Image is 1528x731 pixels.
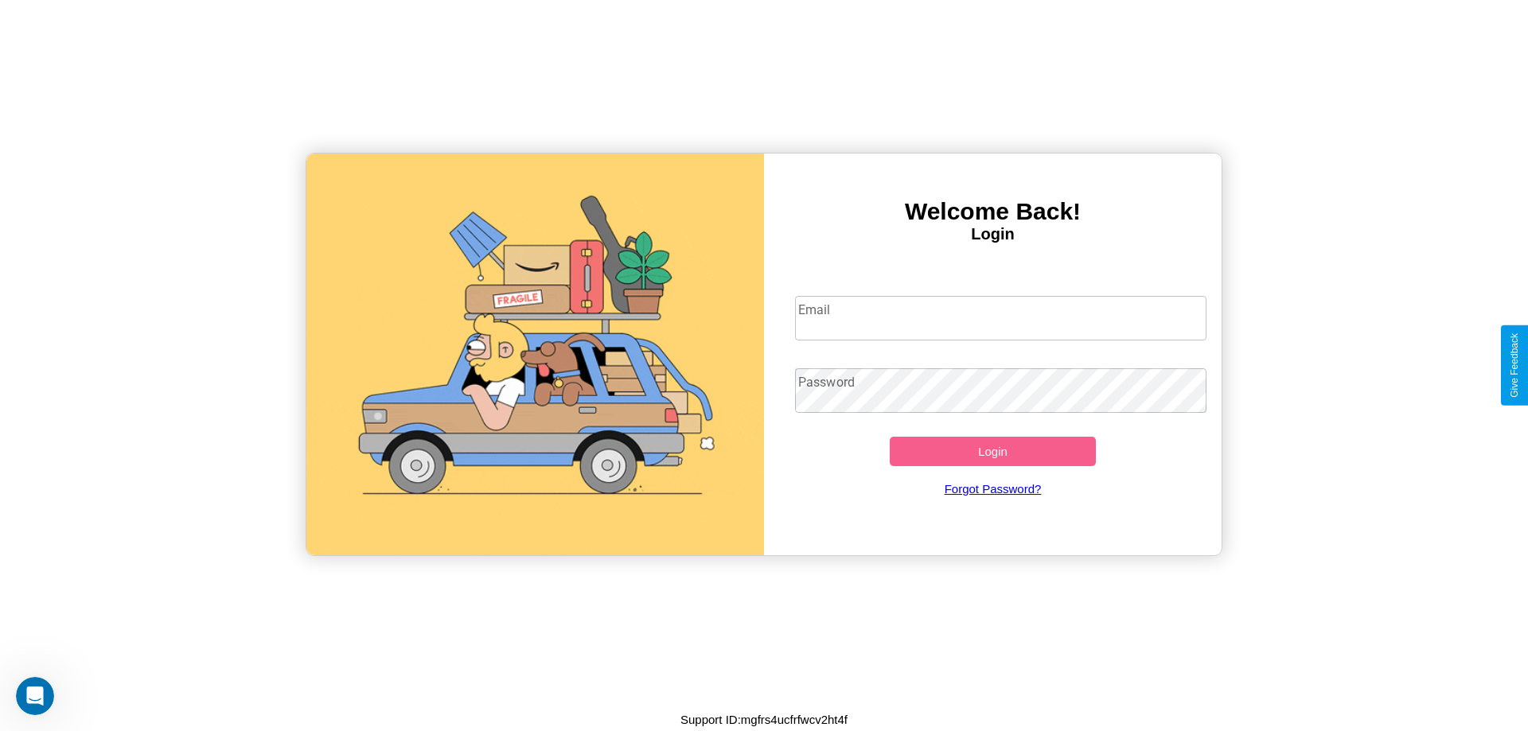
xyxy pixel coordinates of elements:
[306,154,764,555] img: gif
[787,466,1199,511] a: Forgot Password?
[16,677,54,715] iframe: Intercom live chat
[890,437,1096,466] button: Login
[764,198,1222,225] h3: Welcome Back!
[680,709,848,730] p: Support ID: mgfrs4ucfrfwcv2ht4f
[764,225,1222,243] h4: Login
[1509,333,1520,398] div: Give Feedback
